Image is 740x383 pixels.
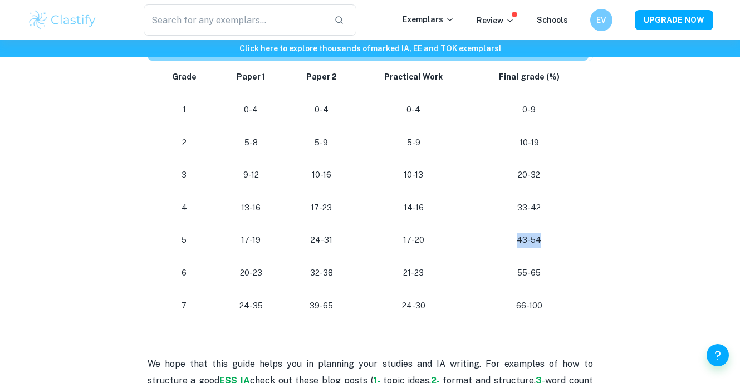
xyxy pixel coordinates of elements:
[479,200,579,215] p: 33-42
[366,233,462,248] p: 17-20
[226,135,277,150] p: 5-8
[295,135,349,150] p: 5-9
[366,266,462,281] p: 21-23
[499,72,560,81] strong: Final grade (%)
[366,168,462,183] p: 10-13
[295,168,349,183] p: 10-16
[161,168,208,183] p: 3
[161,233,208,248] p: 5
[27,9,98,31] img: Clastify logo
[366,135,462,150] p: 5-9
[707,344,729,366] button: Help and Feedback
[172,72,197,81] strong: Grade
[295,200,349,215] p: 17-23
[295,233,349,248] p: 24-31
[144,4,326,36] input: Search for any exemplars...
[479,168,579,183] p: 20-32
[226,200,277,215] p: 13-16
[237,72,266,81] strong: Paper 1
[477,14,514,27] p: Review
[161,266,208,281] p: 6
[226,233,277,248] p: 17-19
[161,102,208,117] p: 1
[590,9,612,31] button: EV
[537,16,568,24] a: Schools
[161,200,208,215] p: 4
[366,102,462,117] p: 0-4
[226,266,277,281] p: 20-23
[226,168,277,183] p: 9-12
[161,298,208,313] p: 7
[384,72,443,81] strong: Practical Work
[295,298,349,313] p: 39-65
[2,42,738,55] h6: Click here to explore thousands of marked IA, EE and TOK exemplars !
[226,102,277,117] p: 0-4
[479,135,579,150] p: 10-19
[479,233,579,248] p: 43-54
[306,72,337,81] strong: Paper 2
[479,102,579,117] p: 0-9
[635,10,713,30] button: UPGRADE NOW
[479,266,579,281] p: 55-65
[295,266,349,281] p: 32-38
[366,298,462,313] p: 24-30
[161,135,208,150] p: 2
[403,13,454,26] p: Exemplars
[226,298,277,313] p: 24-35
[366,200,462,215] p: 14-16
[595,14,607,26] h6: EV
[295,102,349,117] p: 0-4
[479,298,579,313] p: 66-100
